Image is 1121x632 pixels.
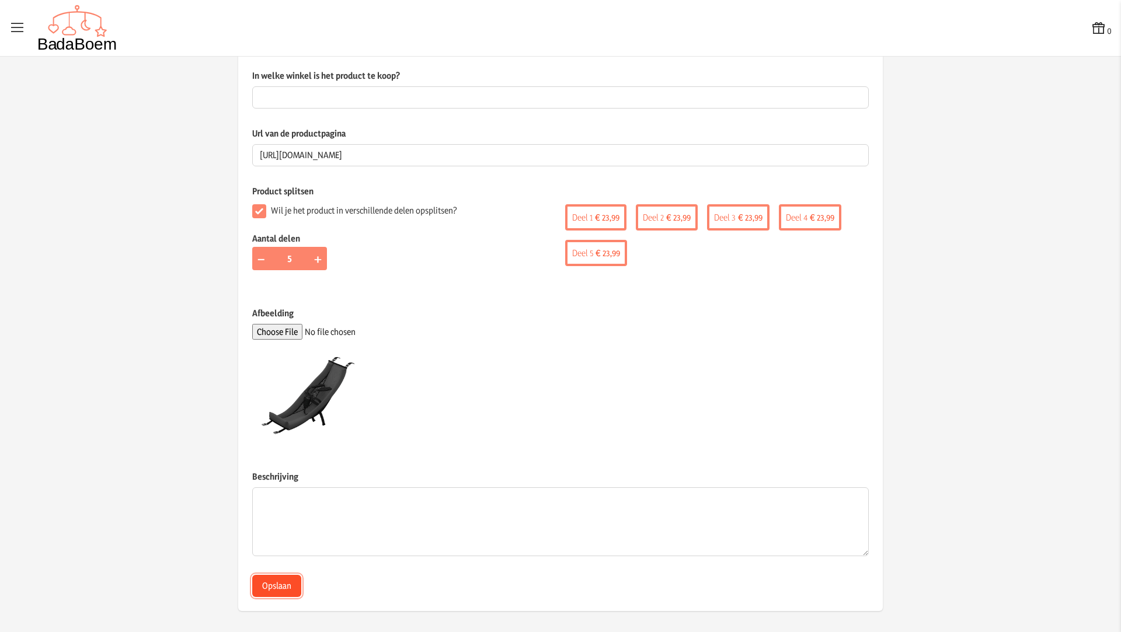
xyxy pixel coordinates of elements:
span: Deel 5 [572,247,593,259]
span: − [257,249,266,267]
button: Opslaan [252,575,301,597]
div: € 23,99 [779,204,841,231]
div: € 23,99 [707,204,770,231]
span: Deel 4 [786,212,807,223]
div: € 23,99 [565,204,626,231]
label: Afbeelding [252,307,869,324]
span: + [314,249,322,267]
span: Deel 2 [643,212,664,223]
div: € 23,99 [565,240,627,266]
button: 0 [1091,20,1112,37]
button: − [252,247,271,270]
label: Beschrijving [252,470,869,487]
div: € 23,99 [636,204,698,231]
img: Badaboem [37,5,117,51]
label: Wil je het product in verschillende delen opsplitsen? [271,205,457,217]
span: Deel 1 [572,212,593,223]
p: Product splitsen [252,185,869,197]
button: + [308,247,327,270]
label: Url van de productpagina [252,127,869,144]
span: Deel 3 [714,212,736,223]
label: In welke winkel is het product te koop? [252,69,869,86]
label: Aantal delen [252,233,300,244]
